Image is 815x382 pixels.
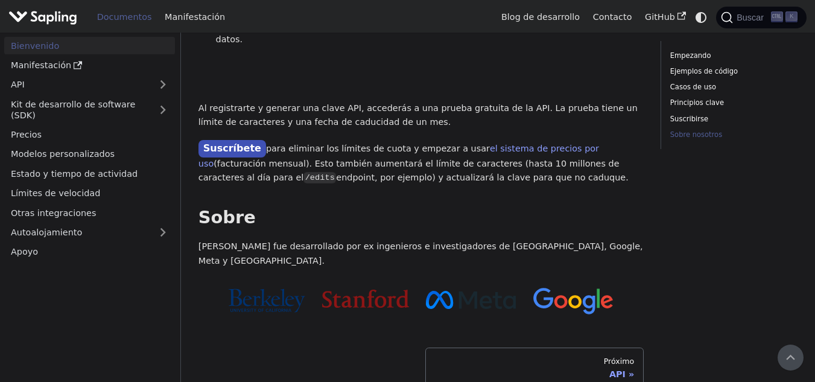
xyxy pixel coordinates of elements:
[670,81,793,93] a: Casos de uso
[11,188,100,198] font: Límites de velocidad
[716,7,806,28] button: Buscar (Ctrl+K)
[638,8,692,27] a: GitHub
[11,130,42,139] font: Precios
[11,228,82,237] font: Autoalojamiento
[4,204,175,221] a: Otras integraciones
[737,13,764,22] font: Buscar
[266,144,490,153] font: para eliminar los límites de cuota y empezar a usar
[11,41,59,51] font: Bienvenido
[4,165,175,182] a: Estado y tiempo de actividad
[198,207,256,228] font: Sobre
[593,12,632,22] font: Contacto
[604,357,635,366] font: Próximo
[670,66,793,77] a: Ejemplos de código
[198,144,599,168] a: el sistema de precios por uso
[11,208,96,218] font: Otras integraciones
[198,159,620,183] font: (facturación mensual). Esto también aumentará el límite de caracteres (hasta 10 millones de carac...
[778,345,804,371] button: Desplácese hacia atrás hasta la parte superior
[501,12,580,22] font: Blog de desarrollo
[198,140,266,158] a: Suscríbete
[670,51,711,60] font: Empezando
[158,8,232,27] a: Manifestación
[645,12,675,22] font: GitHub
[11,60,71,70] font: Manifestación
[426,291,516,309] img: Meta
[533,288,614,315] img: Google
[4,145,175,163] a: Modelos personalizados
[322,290,408,308] img: Stanford
[670,50,793,62] a: Empezando
[198,103,638,127] font: Al registrarte y generar una clave API, accederás a una prueba gratuita de la API. La prueba tien...
[11,100,135,120] font: Kit de desarrollo de software (SDK)
[11,149,115,159] font: Modelos personalizados
[4,57,175,74] a: Manifestación
[670,97,793,109] a: Principios clave
[670,67,738,75] font: Ejemplos de código
[151,95,175,124] button: Expandir la categoría de la barra lateral 'SDK'
[495,8,586,27] a: Blog de desarrollo
[4,243,175,261] a: Apoyo
[228,288,305,313] img: California
[4,126,175,144] a: Precios
[670,83,716,91] font: Casos de uso
[4,185,175,202] a: Límites de velocidad
[203,142,261,154] font: Suscríbete
[11,80,25,89] font: API
[8,8,81,26] a: Sapling.ai
[4,76,151,94] a: API
[4,224,175,241] a: Autoalojamiento
[785,11,798,22] kbd: K
[336,173,629,182] font: endpoint, por ejemplo) y actualizará la clave para que no caduque.
[198,241,643,266] font: [PERSON_NAME] fue desarrollado por ex ingenieros e investigadores de [GEOGRAPHIC_DATA], Google, M...
[670,98,724,107] font: Principios clave
[8,8,77,26] img: Sapling.ai
[165,12,225,22] font: Manifestación
[90,8,158,27] a: Documentos
[4,37,175,54] a: Bienvenido
[151,76,175,94] button: Expandir la categoría 'API' de la barra lateral
[670,129,793,141] a: Sobre nosotros
[11,247,38,256] font: Apoyo
[609,369,626,379] font: API
[586,8,638,27] a: Contacto
[303,172,336,184] code: /edits
[97,12,152,22] font: Documentos
[11,169,138,179] font: Estado y tiempo de actividad
[4,95,151,124] a: Kit de desarrollo de software (SDK)
[670,113,793,125] a: Suscribirse
[216,5,642,44] font: : ya sea que use nuestra nube y requiera ajustes o requiera una implementación con espacio de air...
[670,115,708,123] font: Suscribirse
[670,130,722,139] font: Sobre nosotros
[693,8,710,26] button: Cambiar entre modo oscuro y claro (actualmente modo sistema)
